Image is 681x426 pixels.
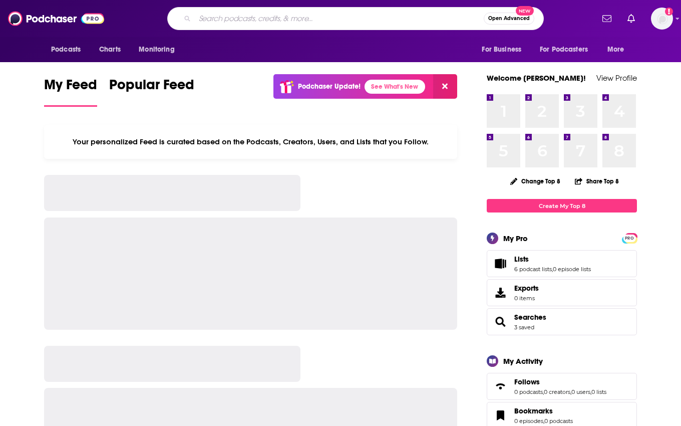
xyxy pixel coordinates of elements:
a: Follows [490,379,510,393]
img: Podchaser - Follow, Share and Rate Podcasts [8,9,104,28]
span: Podcasts [51,43,81,57]
span: Lists [487,250,637,277]
a: 0 episodes [514,417,543,424]
button: open menu [44,40,94,59]
a: PRO [623,234,635,242]
span: New [516,6,534,16]
span: , [570,388,571,395]
a: Show notifications dropdown [598,10,615,27]
span: Logged in as tlopez [651,8,673,30]
span: For Podcasters [540,43,588,57]
span: Monitoring [139,43,174,57]
div: Your personalized Feed is curated based on the Podcasts, Creators, Users, and Lists that you Follow. [44,125,457,159]
button: Open AdvancedNew [484,13,534,25]
a: See What's New [365,80,425,94]
img: User Profile [651,8,673,30]
span: For Business [482,43,521,57]
span: , [543,388,544,395]
a: 0 lists [591,388,606,395]
a: Searches [490,315,510,329]
div: My Pro [503,234,528,243]
span: Charts [99,43,121,57]
span: , [552,266,553,273]
div: Search podcasts, credits, & more... [167,7,544,30]
span: Bookmarks [514,406,553,415]
button: Change Top 8 [504,175,566,187]
a: 3 saved [514,324,534,331]
span: More [607,43,624,57]
span: Searches [487,308,637,335]
span: Open Advanced [488,16,530,21]
a: 0 users [571,388,590,395]
a: View Profile [596,73,637,83]
a: Create My Top 8 [487,199,637,212]
p: Podchaser Update! [298,82,361,91]
a: Charts [93,40,127,59]
button: Share Top 8 [574,171,619,191]
a: My Feed [44,76,97,107]
span: , [543,417,544,424]
a: Bookmarks [490,408,510,422]
a: Bookmarks [514,406,573,415]
a: 0 creators [544,388,570,395]
span: Popular Feed [109,76,194,99]
a: Welcome [PERSON_NAME]! [487,73,586,83]
a: Exports [487,279,637,306]
span: 0 items [514,295,539,302]
a: 0 podcasts [514,388,543,395]
a: Popular Feed [109,76,194,107]
a: 0 podcasts [544,417,573,424]
input: Search podcasts, credits, & more... [195,11,484,27]
span: Exports [514,284,539,293]
a: Lists [514,255,591,264]
a: 6 podcast lists [514,266,552,273]
a: 0 episode lists [553,266,591,273]
span: Exports [490,286,510,300]
button: open menu [533,40,602,59]
span: Follows [514,377,540,386]
a: Lists [490,257,510,271]
div: My Activity [503,356,543,366]
button: Show profile menu [651,8,673,30]
span: PRO [623,235,635,242]
span: Follows [487,373,637,400]
button: open menu [475,40,534,59]
a: Follows [514,377,606,386]
svg: Add a profile image [665,8,673,16]
span: , [590,388,591,395]
span: My Feed [44,76,97,99]
a: Searches [514,313,546,322]
button: open menu [132,40,187,59]
span: Lists [514,255,529,264]
a: Show notifications dropdown [623,10,639,27]
button: open menu [600,40,637,59]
